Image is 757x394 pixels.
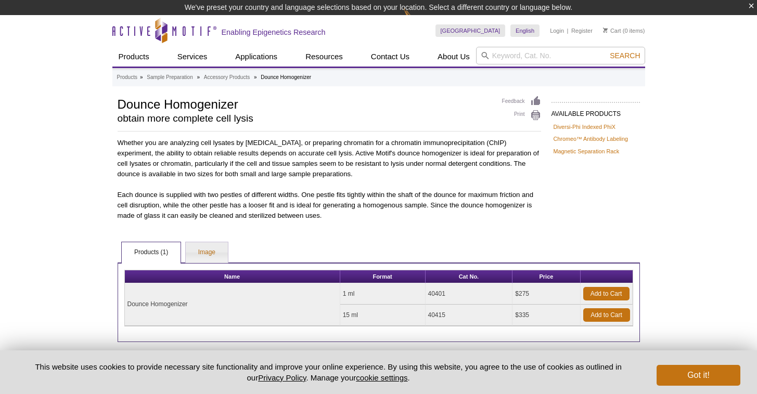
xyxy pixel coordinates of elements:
[117,73,137,82] a: Products
[603,24,645,37] li: (0 items)
[512,283,580,305] td: $275
[554,122,615,132] a: Diversi-Phi Indexed PhiX
[118,114,492,123] h2: obtain more complete cell lysis
[222,28,326,37] h2: Enabling Epigenetics Research
[610,51,640,60] span: Search
[229,47,284,67] a: Applications
[476,47,645,64] input: Keyword, Cat. No.
[550,27,564,34] a: Login
[426,283,513,305] td: 40401
[607,51,643,60] button: Search
[118,96,492,111] h1: Dounce Homogenizer
[140,74,143,80] li: »
[435,24,506,37] a: [GEOGRAPHIC_DATA]
[431,47,476,67] a: About Us
[118,138,541,179] p: Whether you are analyzing cell lysates by [MEDICAL_DATA], or preparing chromatin for a chromatin ...
[356,373,407,382] button: cookie settings
[186,242,228,263] a: Image
[147,73,193,82] a: Sample Preparation
[197,74,200,80] li: »
[554,147,620,156] a: Magnetic Separation Rack
[567,24,569,37] li: |
[299,47,349,67] a: Resources
[171,47,214,67] a: Services
[551,102,640,121] h2: AVAILABLE PRODUCTS
[426,270,513,283] th: Cat No.
[571,27,593,34] a: Register
[583,287,630,300] a: Add to Cart
[512,270,580,283] th: Price
[365,47,416,67] a: Contact Us
[657,365,740,386] button: Got it!
[512,305,580,326] td: $335
[112,47,156,67] a: Products
[125,283,340,326] td: Dounce Homogenizer
[340,283,426,305] td: 1 ml
[118,190,541,221] p: Each dounce is supplied with two pestles of different widths. One pestle fits tightly within the ...
[340,305,426,326] td: 15 ml
[502,96,541,107] a: Feedback
[603,27,621,34] a: Cart
[122,242,181,263] a: Products (1)
[510,24,540,37] a: English
[125,270,340,283] th: Name
[502,110,541,121] a: Print
[583,308,630,322] a: Add to Cart
[261,74,311,80] li: Dounce Homogenizer
[554,134,628,143] a: Chromeo™ Antibody Labeling
[17,361,640,383] p: This website uses cookies to provide necessary site functionality and improve your online experie...
[340,270,426,283] th: Format
[258,373,306,382] a: Privacy Policy
[254,74,257,80] li: »
[426,305,513,326] td: 40415
[204,73,250,82] a: Accessory Products
[603,28,608,33] img: Your Cart
[404,8,431,32] img: Change Here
